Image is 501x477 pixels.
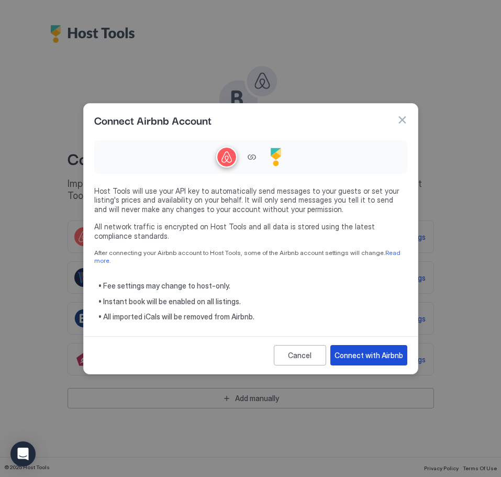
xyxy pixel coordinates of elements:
[98,297,407,306] span: • Instant book will be enabled on all listings.
[274,345,326,365] button: Cancel
[98,281,407,291] span: • Fee settings may change to host-only.
[94,222,407,240] span: All network traffic is encrypted on Host Tools and all data is stored using the latest compliance...
[288,350,311,361] div: Cancel
[335,350,403,361] div: Connect with Airbnb
[330,345,407,365] button: Connect with Airbnb
[98,312,407,321] span: • All imported iCals will be removed from Airbnb.
[94,112,211,128] span: Connect Airbnb Account
[94,249,407,264] span: After connecting your Airbnb account to Host Tools, some of the Airbnb account settings will change.
[94,249,402,264] a: Read more.
[10,441,36,467] div: Open Intercom Messenger
[94,186,407,214] span: Host Tools will use your API key to automatically send messages to your guests or set your listin...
